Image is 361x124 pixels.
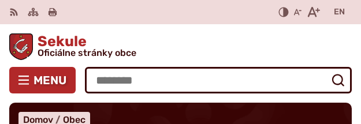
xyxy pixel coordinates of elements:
[9,33,352,60] a: Logo Sekule, prejsť na domovskú stránku.
[332,5,347,19] a: EN
[334,5,345,19] span: EN
[38,48,136,58] span: Oficiálne stránky obce
[9,67,76,93] button: Menu
[34,76,66,85] span: Menu
[9,33,33,60] img: Prejsť na domovskú stránku
[33,34,136,58] span: Sekule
